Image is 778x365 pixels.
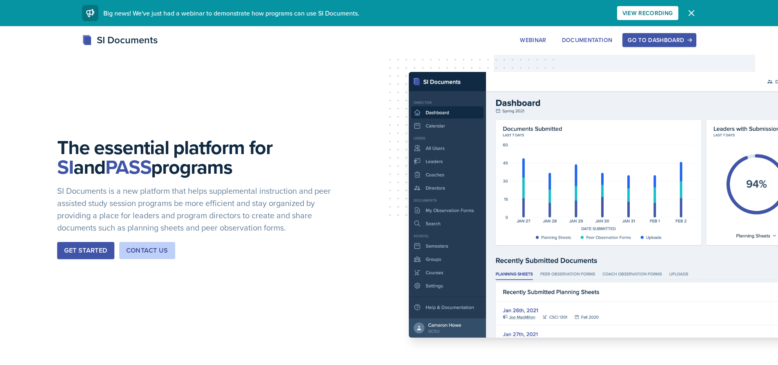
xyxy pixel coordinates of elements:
button: Webinar [515,33,551,47]
div: Webinar [520,37,546,43]
div: Go to Dashboard [628,37,691,43]
div: SI Documents [82,33,158,47]
button: Documentation [557,33,618,47]
div: Get Started [64,246,107,255]
div: Contact Us [126,246,168,255]
button: Go to Dashboard [622,33,696,47]
button: Contact Us [119,242,175,259]
div: Documentation [562,37,613,43]
button: Get Started [57,242,114,259]
span: Big news! We've just had a webinar to demonstrate how programs can use SI Documents. [103,9,359,18]
div: View Recording [622,10,673,16]
button: View Recording [617,6,678,20]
